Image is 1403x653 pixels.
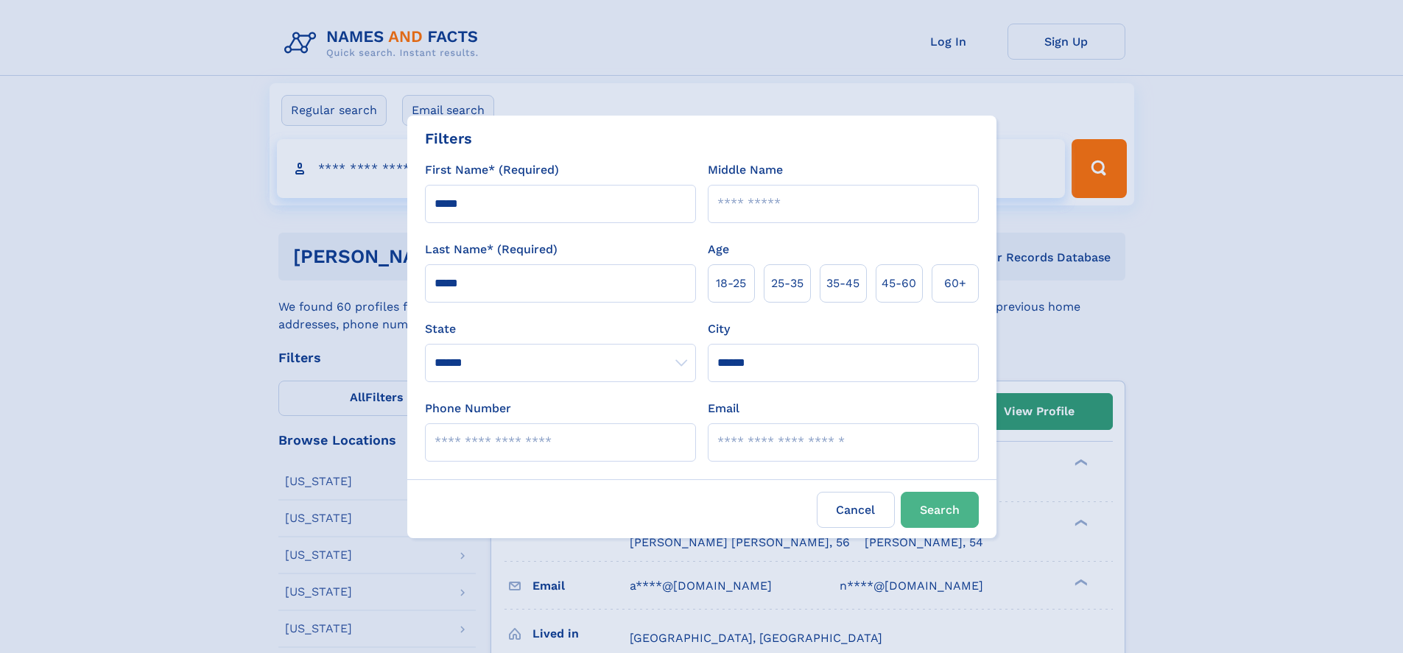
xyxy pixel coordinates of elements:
[882,275,916,292] span: 45‑60
[708,320,730,338] label: City
[716,275,746,292] span: 18‑25
[425,400,511,417] label: Phone Number
[425,241,558,258] label: Last Name* (Required)
[826,275,859,292] span: 35‑45
[771,275,804,292] span: 25‑35
[817,492,895,528] label: Cancel
[901,492,979,528] button: Search
[708,241,729,258] label: Age
[708,161,783,179] label: Middle Name
[425,127,472,149] div: Filters
[944,275,966,292] span: 60+
[708,400,739,417] label: Email
[425,320,696,338] label: State
[425,161,559,179] label: First Name* (Required)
